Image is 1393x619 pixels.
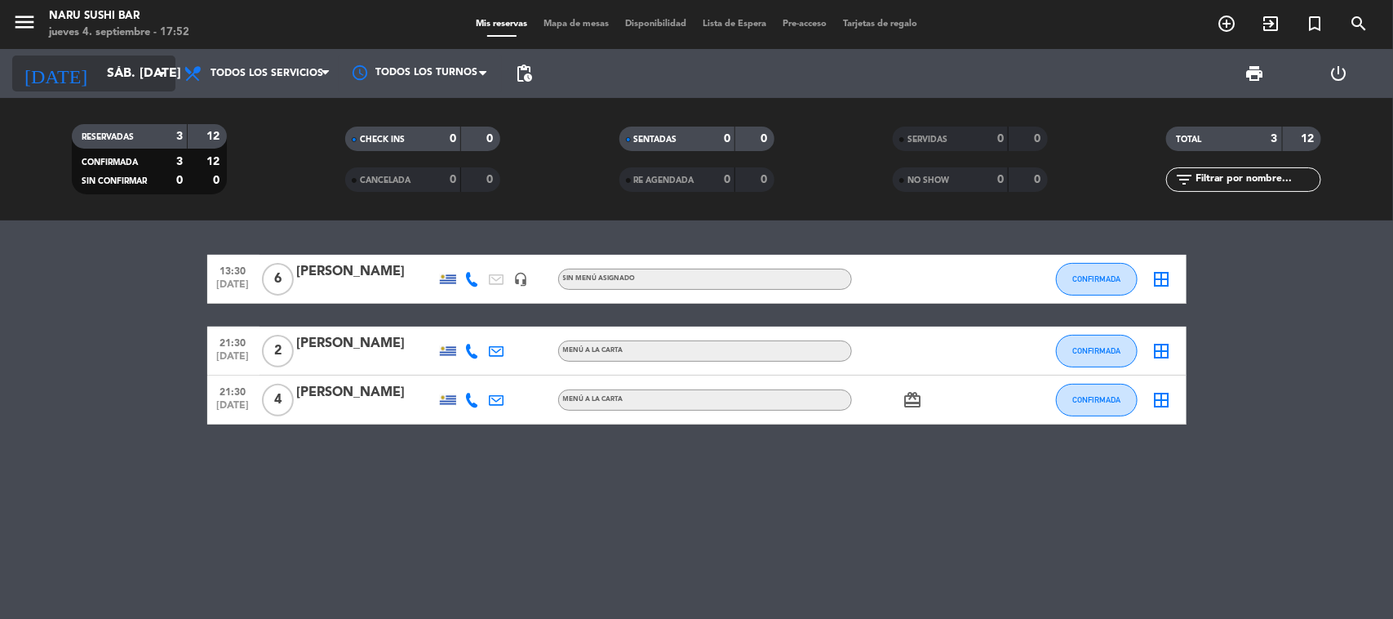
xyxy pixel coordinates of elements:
[997,174,1004,185] strong: 0
[535,20,617,29] span: Mapa de mesas
[176,131,183,142] strong: 3
[206,156,223,167] strong: 12
[450,133,456,145] strong: 0
[1329,64,1349,83] i: power_settings_new
[1056,335,1138,367] button: CONFIRMADA
[617,20,694,29] span: Disponibilidad
[774,20,835,29] span: Pre-acceso
[1297,49,1381,98] div: LOG OUT
[514,64,534,83] span: pending_actions
[450,174,456,185] strong: 0
[213,279,254,298] span: [DATE]
[487,133,497,145] strong: 0
[176,156,183,167] strong: 3
[563,275,636,282] span: Sin menú asignado
[297,333,436,354] div: [PERSON_NAME]
[213,400,254,419] span: [DATE]
[468,20,535,29] span: Mis reservas
[211,68,323,79] span: Todos los servicios
[1152,341,1172,361] i: border_all
[514,272,529,287] i: headset_mic
[1245,64,1265,83] span: print
[360,176,410,185] span: CANCELADA
[634,136,677,144] span: SENTADAS
[1072,346,1120,355] span: CONFIRMADA
[1034,174,1044,185] strong: 0
[487,174,497,185] strong: 0
[724,133,730,145] strong: 0
[297,382,436,403] div: [PERSON_NAME]
[1056,384,1138,416] button: CONFIRMADA
[694,20,774,29] span: Lista de Espera
[1034,133,1044,145] strong: 0
[1072,395,1120,404] span: CONFIRMADA
[176,175,183,186] strong: 0
[82,133,134,141] span: RESERVADAS
[213,261,254,279] span: 13:30
[213,381,254,400] span: 21:30
[1261,14,1280,33] i: exit_to_app
[82,158,138,167] span: CONFIRMADA
[1194,171,1320,189] input: Filtrar por nombre...
[1302,133,1318,145] strong: 12
[49,8,189,24] div: NARU Sushi Bar
[761,174,770,185] strong: 0
[12,10,37,40] button: menu
[262,384,294,416] span: 4
[12,56,99,91] i: [DATE]
[997,133,1004,145] strong: 0
[907,136,947,144] span: SERVIDAS
[1176,136,1201,144] span: TOTAL
[634,176,694,185] span: RE AGENDADA
[563,396,623,403] span: MENÚ A LA CARTA
[213,175,223,186] strong: 0
[1056,263,1138,296] button: CONFIRMADA
[213,351,254,370] span: [DATE]
[761,133,770,145] strong: 0
[1072,274,1120,283] span: CONFIRMADA
[907,176,949,185] span: NO SHOW
[297,261,436,283] div: [PERSON_NAME]
[563,347,623,354] span: MENÚ A LA CARTA
[206,131,223,142] strong: 12
[360,136,405,144] span: CHECK INS
[724,174,730,185] strong: 0
[12,10,37,34] i: menu
[1174,170,1194,189] i: filter_list
[1349,14,1369,33] i: search
[1217,14,1236,33] i: add_circle_outline
[262,335,294,367] span: 2
[262,263,294,296] span: 6
[152,64,171,83] i: arrow_drop_down
[213,332,254,351] span: 21:30
[82,177,147,185] span: SIN CONFIRMAR
[903,390,923,410] i: card_giftcard
[1152,390,1172,410] i: border_all
[49,24,189,41] div: jueves 4. septiembre - 17:52
[1152,269,1172,289] i: border_all
[835,20,925,29] span: Tarjetas de regalo
[1305,14,1324,33] i: turned_in_not
[1271,133,1278,145] strong: 3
